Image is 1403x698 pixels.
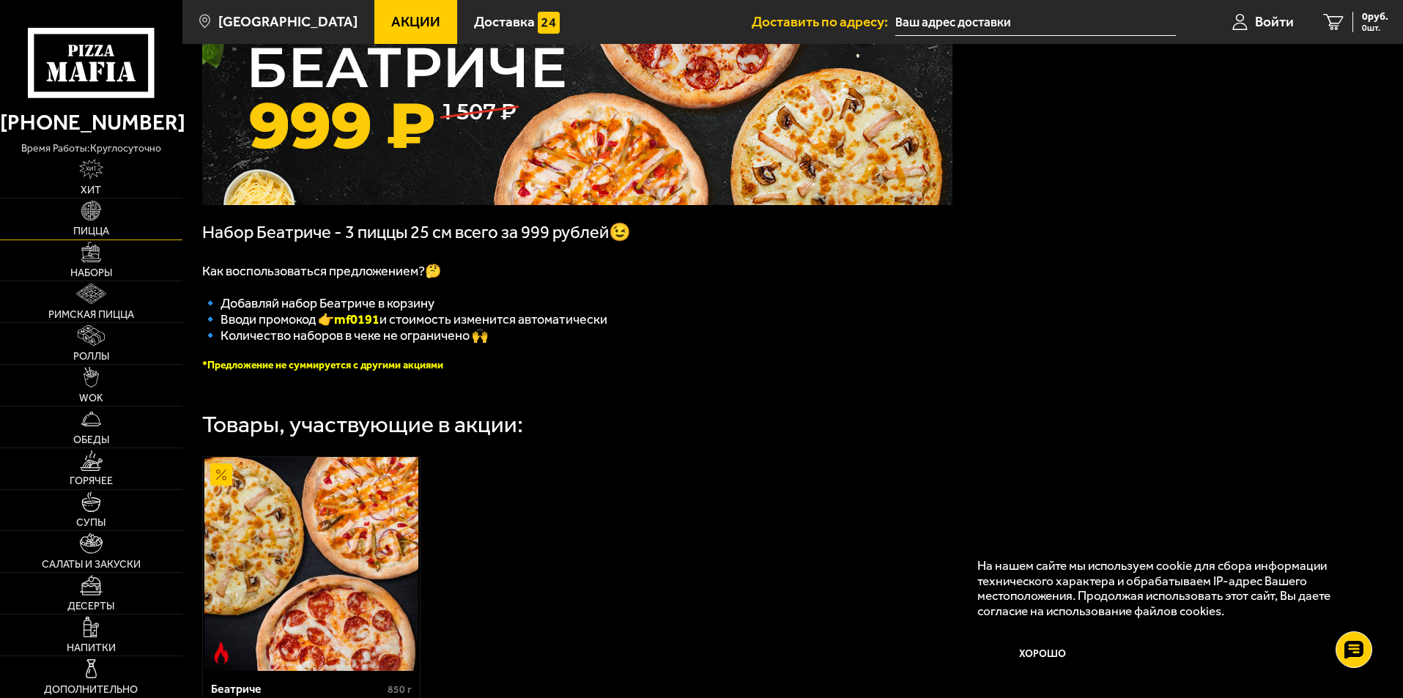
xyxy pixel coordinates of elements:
span: Хит [81,185,101,196]
span: 🔹 Вводи промокод 👉 и стоимость изменится автоматически [202,311,607,327]
img: Острое блюдо [210,642,232,664]
img: Акционный [210,464,232,486]
span: Десерты [67,601,114,612]
span: Пицца [73,226,109,237]
p: На нашем сайте мы используем cookie для сбора информации технического характера и обрабатываем IP... [977,558,1361,619]
b: mf0191 [334,311,380,327]
span: Римская пицца [48,310,134,320]
div: Товары, участвующие в акции: [202,413,523,437]
span: Доставка [474,15,535,29]
span: Войти [1255,15,1294,29]
span: WOK [79,393,103,404]
button: Хорошо [977,633,1109,677]
span: Роллы [73,352,109,362]
span: Набор Беатриче - 3 пиццы 25 см всего за 999 рублей😉 [202,222,631,242]
span: Супы [76,518,105,528]
div: Беатриче [211,682,385,696]
span: Дополнительно [44,685,138,695]
span: Напитки [67,643,116,653]
font: *Предложение не суммируется с другими акциями [202,359,443,371]
img: Беатриче [204,457,418,671]
span: Наборы [70,268,112,278]
span: Как воспользоваться предложением?🤔 [202,263,441,279]
span: 850 г [388,683,412,696]
span: Горячее [70,476,113,486]
span: 🔹 Количество наборов в чеке не ограничено 🙌 [202,327,488,344]
span: Салаты и закуски [42,560,141,570]
span: 0 шт. [1362,23,1388,32]
span: 0 руб. [1362,12,1388,22]
span: Акции [391,15,440,29]
input: Ваш адрес доставки [895,9,1176,36]
span: Обеды [73,435,109,445]
span: [GEOGRAPHIC_DATA] [218,15,358,29]
span: 🔹 Добавляй набор Беатриче в корзину [202,295,434,311]
span: Доставить по адресу: [752,15,895,29]
a: АкционныйОстрое блюдоБеатриче [203,457,421,671]
img: 15daf4d41897b9f0e9f617042186c801.svg [538,12,560,34]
